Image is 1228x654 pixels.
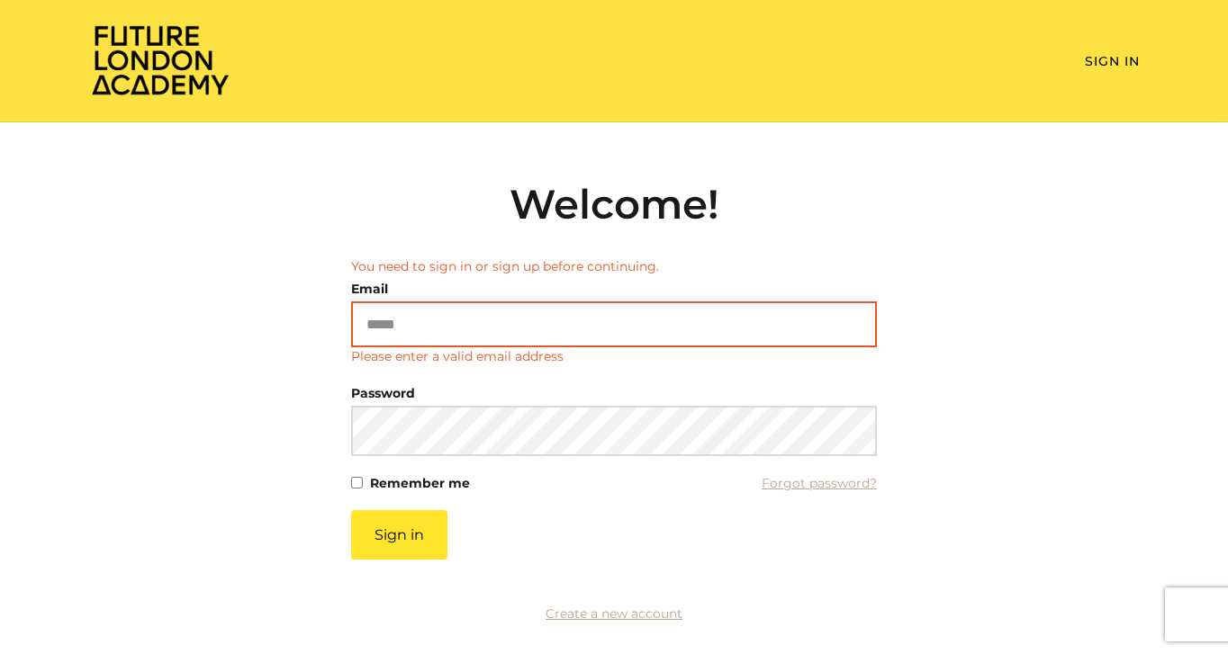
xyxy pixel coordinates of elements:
li: You need to sign in or sign up before continuing. [351,257,877,276]
a: Sign In [1085,53,1140,69]
label: Email [351,276,388,301]
p: Please enter a valid email address [351,347,564,366]
a: Create a new account [546,605,682,622]
img: Home Page [88,23,232,96]
label: Password [351,381,415,406]
a: Forgot password? [762,470,877,496]
label: Remember me [370,470,470,496]
h2: Welcome! [351,180,877,228]
button: Sign in [351,510,447,560]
